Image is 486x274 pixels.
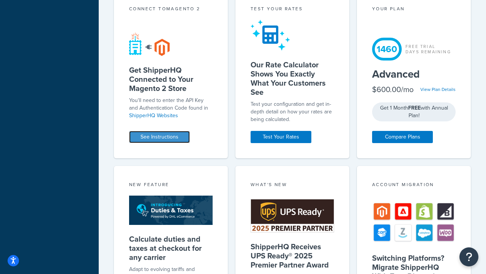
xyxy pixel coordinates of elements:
div: Connect to Magento 2 [129,5,213,14]
div: Your Plan [372,5,456,14]
a: Test Your Rates [251,131,311,143]
h5: Our Rate Calculator Shows You Exactly What Your Customers See [251,60,334,97]
h5: Get ShipperHQ Connected to Your Magento 2 Store [129,65,213,93]
a: ShipperHQ Websites [129,112,178,119]
h5: Advanced [372,68,456,80]
div: Get 1 Month with Annual Plan! [372,102,456,121]
a: View Plan Details [420,86,456,93]
button: Open Resource Center [459,247,478,266]
div: Test your configuration and get in-depth detail on how your rates are being calculated. [251,100,334,123]
div: Free Trial Days Remaining [406,44,451,54]
div: New Feature [129,181,213,190]
a: See Instructions [129,131,190,143]
div: What's New [251,181,334,190]
h5: ShipperHQ Receives UPS Ready® 2025 Premier Partner Award [251,242,334,269]
h5: Calculate duties and taxes at checkout for any carrier [129,234,213,262]
strong: FREE [408,104,421,112]
div: Test your rates [251,5,334,14]
a: Compare Plans [372,131,433,143]
div: 1460 [372,38,402,61]
div: Account Migration [372,181,456,190]
div: $600.00/mo [372,84,413,95]
p: You'll need to enter the API Key and Authentication Code found in [129,97,213,119]
img: connect-shq-magento-24cdf84b.svg [129,32,170,56]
